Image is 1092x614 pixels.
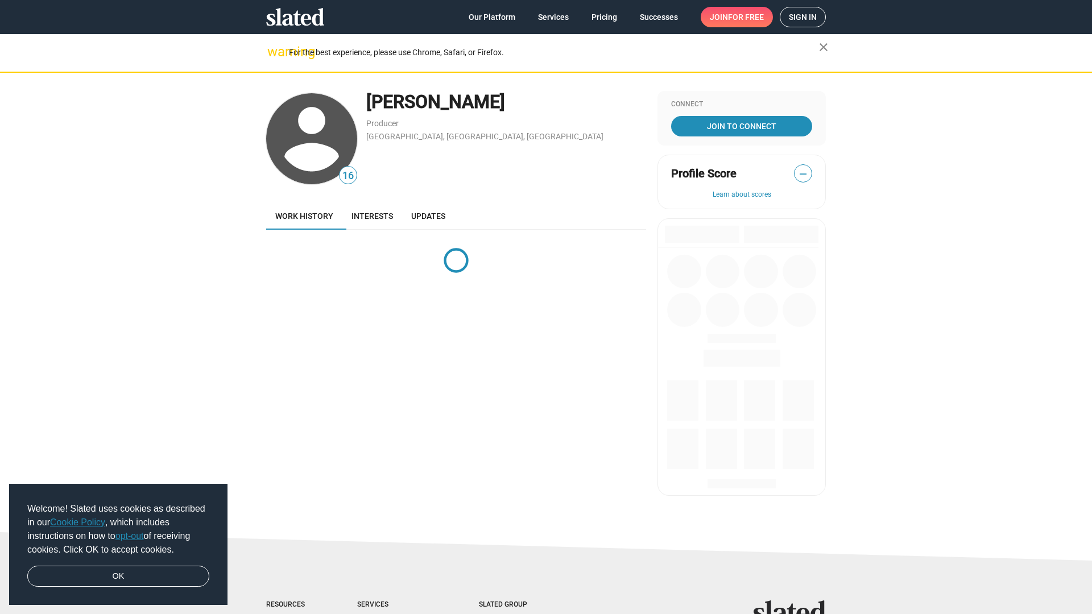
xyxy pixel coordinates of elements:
span: Successes [640,7,678,27]
span: Interests [351,211,393,221]
a: opt-out [115,531,144,541]
span: — [795,167,812,181]
a: Cookie Policy [50,517,105,527]
span: Updates [411,211,445,221]
span: Sign in [789,7,817,27]
span: Join To Connect [673,116,810,136]
a: Join To Connect [671,116,812,136]
a: Work history [266,202,342,230]
span: Work history [275,211,333,221]
a: Sign in [780,7,826,27]
span: Our Platform [469,7,515,27]
a: Producer [366,119,399,128]
span: Profile Score [671,166,737,181]
div: Connect [671,100,812,109]
span: Join [710,7,764,27]
span: Welcome! Slated uses cookies as described in our , which includes instructions on how to of recei... [27,502,209,557]
a: dismiss cookie message [27,566,209,587]
div: cookieconsent [9,484,227,605]
span: 16 [340,168,357,184]
div: Resources [266,600,312,609]
a: Services [529,7,578,27]
button: Learn about scores [671,190,812,200]
a: Interests [342,202,402,230]
a: Pricing [582,7,626,27]
a: Our Platform [460,7,524,27]
div: For the best experience, please use Chrome, Safari, or Firefox. [289,45,819,60]
span: Pricing [591,7,617,27]
mat-icon: close [817,40,830,54]
a: [GEOGRAPHIC_DATA], [GEOGRAPHIC_DATA], [GEOGRAPHIC_DATA] [366,132,603,141]
div: Services [357,600,433,609]
mat-icon: warning [267,45,281,59]
span: Services [538,7,569,27]
a: Updates [402,202,454,230]
div: Slated Group [479,600,556,609]
div: [PERSON_NAME] [366,90,646,114]
a: Joinfor free [701,7,773,27]
a: Successes [631,7,687,27]
span: for free [728,7,764,27]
